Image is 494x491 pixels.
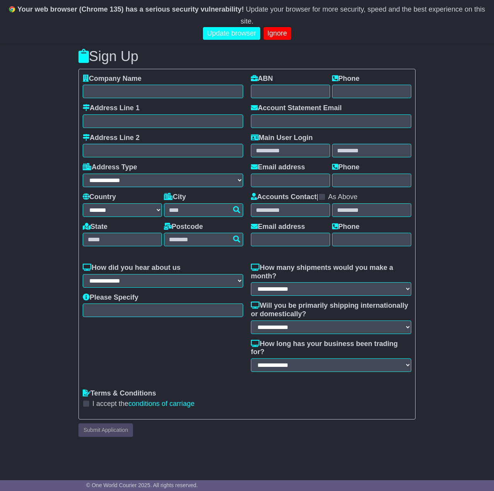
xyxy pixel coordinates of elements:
a: conditions of carriage [128,400,194,407]
label: Country [83,193,116,201]
label: How many shipments would you make a month? [251,264,411,280]
label: How long has your business been trading for? [251,340,411,356]
label: Address Line 1 [83,104,140,113]
div: | [251,193,411,203]
label: How did you hear about us [83,264,181,272]
a: Ignore [264,27,291,40]
label: State [83,223,107,231]
label: Accounts Contact [251,193,317,201]
span: Update your browser for more security, speed and the best experience on this site. [240,5,485,25]
label: Email address [251,163,305,172]
label: Will you be primarily shipping internationally or domestically? [251,302,411,318]
label: Address Line 2 [83,134,140,142]
label: I accept the [92,400,194,408]
label: Phone [332,75,359,83]
b: Your web browser (Chrome 135) has a serious security vulnerability! [17,5,244,13]
label: ABN [251,75,273,83]
label: City [164,193,186,201]
a: Update browser [203,27,260,40]
label: Phone [332,223,359,231]
label: Please Specify [83,293,138,302]
label: Email address [251,223,305,231]
button: Submit Application [78,423,133,437]
h3: Sign Up [78,49,416,64]
label: Main User Login [251,134,313,142]
label: Phone [332,163,359,172]
label: Terms & Conditions [83,389,156,398]
label: Address Type [83,163,137,172]
label: Account Statement Email [251,104,342,113]
label: Postcode [164,223,203,231]
label: Company Name [83,75,141,83]
span: © One World Courier 2025. All rights reserved. [86,482,198,488]
label: As Above [328,193,358,201]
